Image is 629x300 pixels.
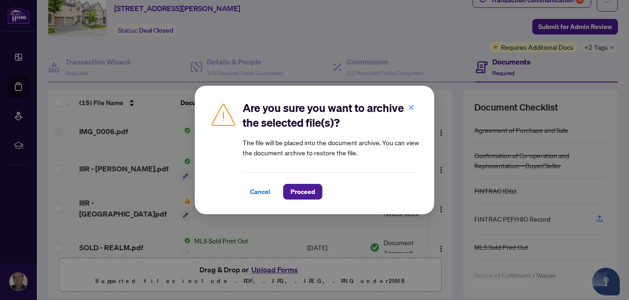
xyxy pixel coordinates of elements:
[210,100,237,128] img: Caution Icon
[243,137,419,158] article: The file will be placed into the document archive. You can view the document archive to restore t...
[283,184,322,200] button: Proceed
[250,184,270,199] span: Cancel
[243,184,278,200] button: Cancel
[291,184,315,199] span: Proceed
[243,100,419,130] h2: Are you sure you want to archive the selected file(s)?
[408,104,414,111] span: close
